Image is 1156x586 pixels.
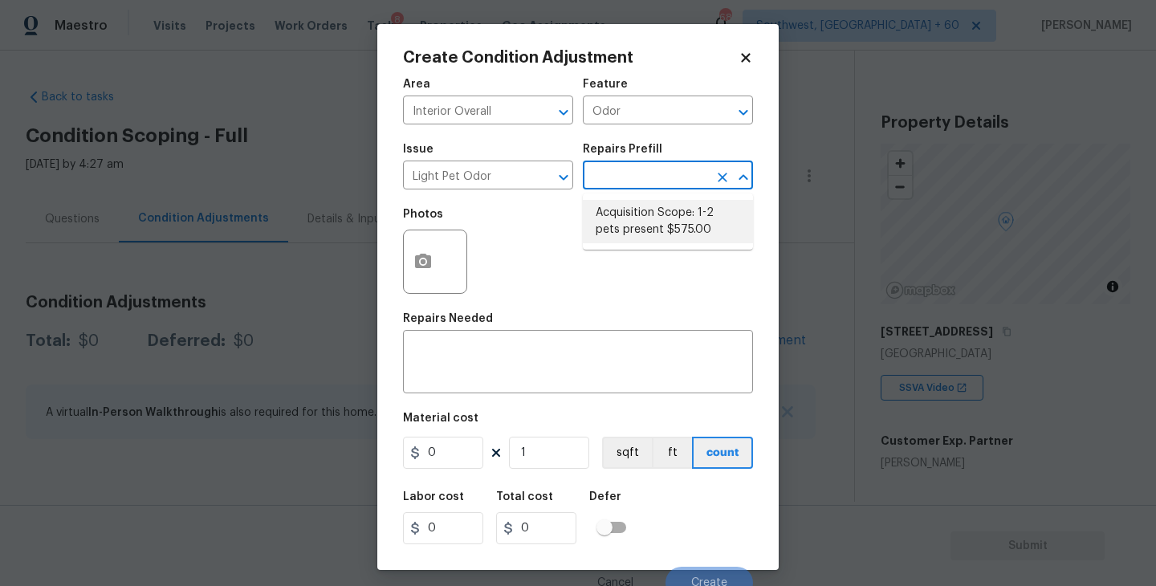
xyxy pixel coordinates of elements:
[583,144,662,155] h5: Repairs Prefill
[403,313,493,324] h5: Repairs Needed
[711,166,734,189] button: Clear
[403,413,478,424] h5: Material cost
[583,200,753,243] li: Acquisition Scope: 1-2 pets present $575.00
[602,437,652,469] button: sqft
[732,166,755,189] button: Close
[732,101,755,124] button: Open
[403,144,433,155] h5: Issue
[403,50,739,66] h2: Create Condition Adjustment
[403,491,464,503] h5: Labor cost
[589,491,621,503] h5: Defer
[403,209,443,220] h5: Photos
[496,491,553,503] h5: Total cost
[692,437,753,469] button: count
[652,437,692,469] button: ft
[552,166,575,189] button: Open
[583,79,628,90] h5: Feature
[552,101,575,124] button: Open
[403,79,430,90] h5: Area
